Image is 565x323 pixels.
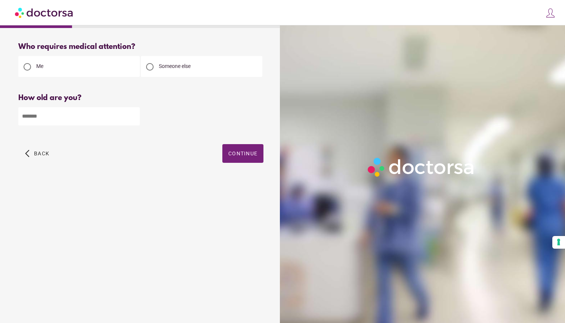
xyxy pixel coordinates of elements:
[228,150,257,156] span: Continue
[22,144,52,163] button: arrow_back_ios Back
[18,94,263,102] div: How old are you?
[552,236,565,249] button: Your consent preferences for tracking technologies
[18,43,263,51] div: Who requires medical attention?
[159,63,191,69] span: Someone else
[222,144,263,163] button: Continue
[15,4,74,21] img: Doctorsa.com
[36,63,43,69] span: Me
[34,150,49,156] span: Back
[365,155,478,180] img: Logo-Doctorsa-trans-White-partial-flat.png
[545,8,556,18] img: icons8-customer-100.png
